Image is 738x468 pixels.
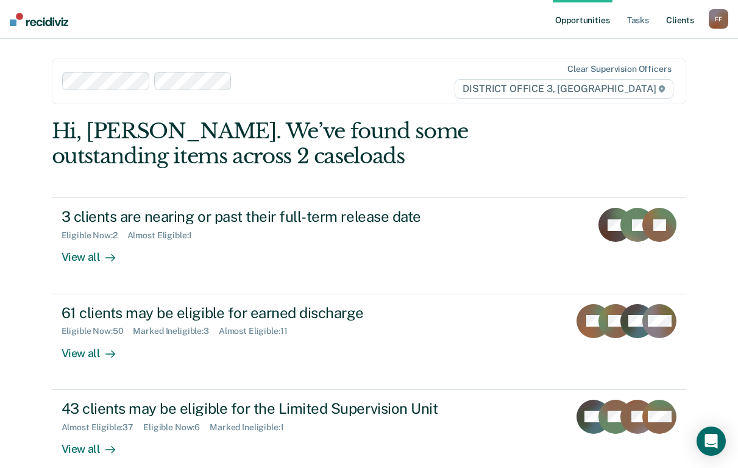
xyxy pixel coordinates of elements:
[62,400,489,417] div: 43 clients may be eligible for the Limited Supervision Unit
[62,336,130,360] div: View all
[709,9,728,29] button: FF
[62,241,130,264] div: View all
[127,230,202,241] div: Almost Eligible : 1
[62,208,489,225] div: 3 clients are nearing or past their full-term release date
[455,79,673,99] span: DISTRICT OFFICE 3, [GEOGRAPHIC_DATA]
[10,13,68,26] img: Recidiviz
[62,326,133,336] div: Eligible Now : 50
[567,64,671,74] div: Clear supervision officers
[219,326,297,336] div: Almost Eligible : 11
[52,294,687,390] a: 61 clients may be eligible for earned dischargeEligible Now:50Marked Ineligible:3Almost Eligible:...
[709,9,728,29] div: F F
[210,422,293,433] div: Marked Ineligible : 1
[62,422,144,433] div: Almost Eligible : 37
[133,326,218,336] div: Marked Ineligible : 3
[62,304,489,322] div: 61 clients may be eligible for earned discharge
[52,119,560,169] div: Hi, [PERSON_NAME]. We’ve found some outstanding items across 2 caseloads
[143,422,210,433] div: Eligible Now : 6
[62,230,127,241] div: Eligible Now : 2
[52,197,687,294] a: 3 clients are nearing or past their full-term release dateEligible Now:2Almost Eligible:1View all
[697,427,726,456] div: Open Intercom Messenger
[62,432,130,456] div: View all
